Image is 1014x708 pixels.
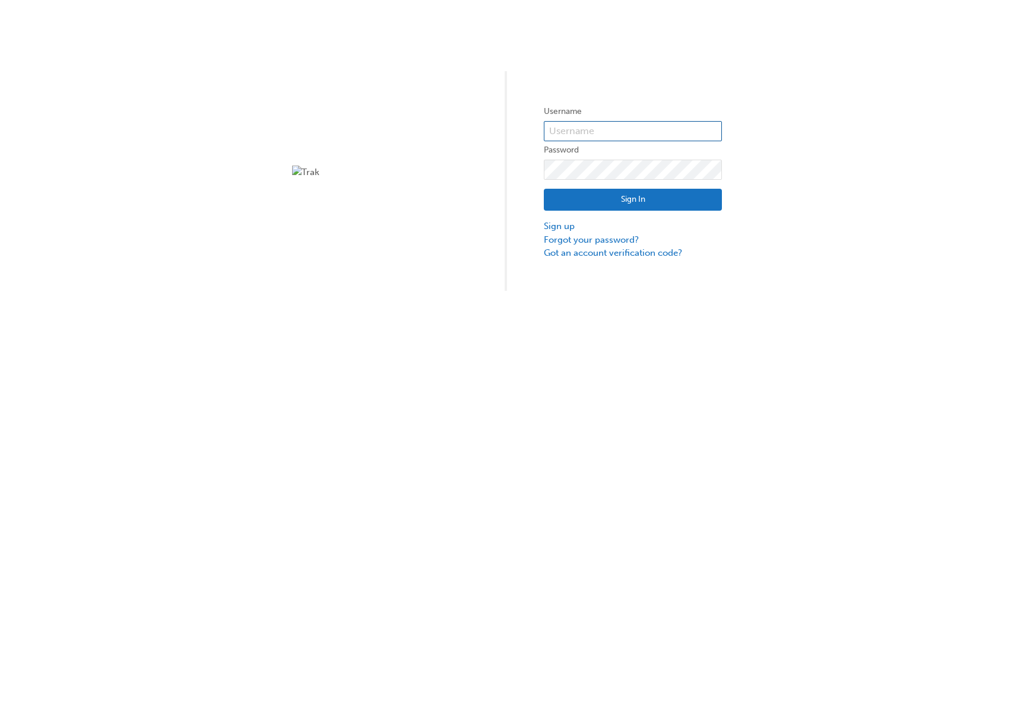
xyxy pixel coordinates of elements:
a: Sign up [544,220,722,233]
a: Got an account verification code? [544,246,722,260]
a: Forgot your password? [544,233,722,247]
button: Sign In [544,189,722,211]
img: Trak [292,166,470,179]
input: Username [544,121,722,141]
label: Username [544,104,722,119]
label: Password [544,143,722,157]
